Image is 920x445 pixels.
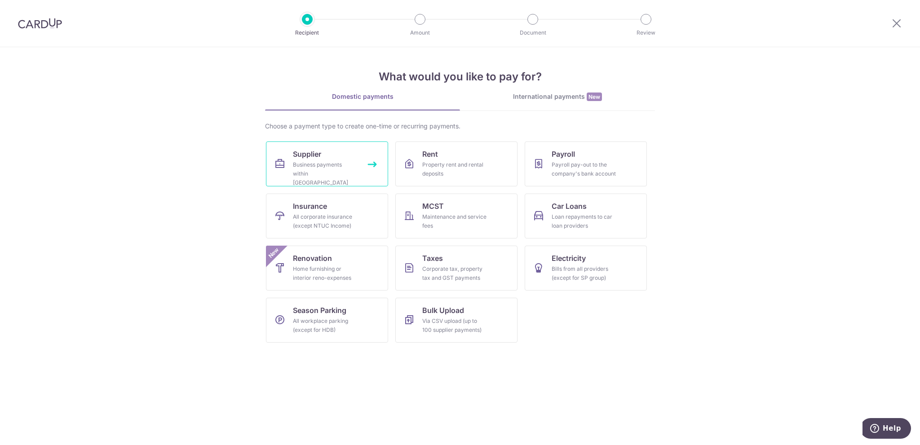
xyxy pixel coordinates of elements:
[422,264,487,282] div: Corporate tax, property tax and GST payments
[862,418,911,441] iframe: Opens a widget where you can find more information
[552,160,616,178] div: Payroll pay-out to the company's bank account
[552,253,586,264] span: Electricity
[422,149,438,159] span: Rent
[395,298,517,343] a: Bulk UploadVia CSV upload (up to 100 supplier payments)
[265,92,460,101] div: Domestic payments
[266,194,388,238] a: InsuranceAll corporate insurance (except NTUC Income)
[422,160,487,178] div: Property rent and rental deposits
[395,141,517,186] a: RentProperty rent and rental deposits
[387,28,453,37] p: Amount
[265,69,655,85] h4: What would you like to pay for?
[525,194,647,238] a: Car LoansLoan repayments to car loan providers
[266,141,388,186] a: SupplierBusiness payments within [GEOGRAPHIC_DATA]
[293,317,358,335] div: All workplace parking (except for HDB)
[552,212,616,230] div: Loan repayments to car loan providers
[293,305,346,316] span: Season Parking
[274,28,341,37] p: Recipient
[293,212,358,230] div: All corporate insurance (except NTUC Income)
[500,28,566,37] p: Document
[525,141,647,186] a: PayrollPayroll pay-out to the company's bank account
[552,149,575,159] span: Payroll
[293,264,358,282] div: Home furnishing or interior reno-expenses
[293,149,321,159] span: Supplier
[422,253,443,264] span: Taxes
[587,93,602,101] span: New
[18,18,62,29] img: CardUp
[265,122,655,131] div: Choose a payment type to create one-time or recurring payments.
[552,264,616,282] div: Bills from all providers (except for SP group)
[422,305,464,316] span: Bulk Upload
[395,246,517,291] a: TaxesCorporate tax, property tax and GST payments
[293,201,327,211] span: Insurance
[266,246,281,260] span: New
[525,246,647,291] a: ElectricityBills from all providers (except for SP group)
[613,28,679,37] p: Review
[266,246,388,291] a: RenovationHome furnishing or interior reno-expensesNew
[460,92,655,101] div: International payments
[552,201,587,211] span: Car Loans
[422,201,444,211] span: MCST
[293,160,358,187] div: Business payments within [GEOGRAPHIC_DATA]
[422,212,487,230] div: Maintenance and service fees
[293,253,332,264] span: Renovation
[266,298,388,343] a: Season ParkingAll workplace parking (except for HDB)
[395,194,517,238] a: MCSTMaintenance and service fees
[422,317,487,335] div: Via CSV upload (up to 100 supplier payments)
